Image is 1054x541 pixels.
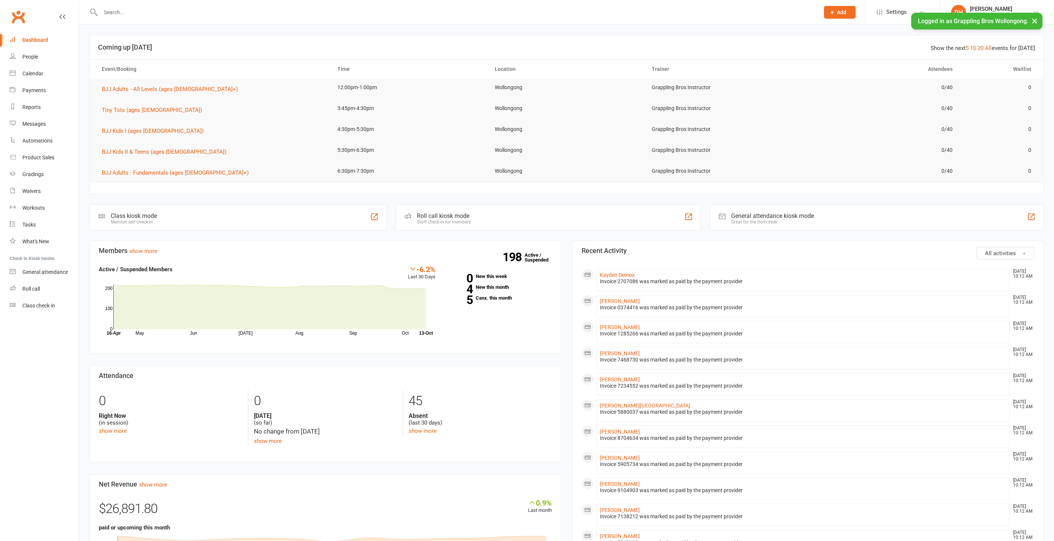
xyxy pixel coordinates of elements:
[1009,478,1034,488] time: [DATE] 10:12 AM
[22,138,53,144] div: Automations
[600,507,640,513] a: [PERSON_NAME]
[645,79,802,96] td: Grappling Bros Instructor
[22,104,41,110] div: Reports
[976,247,1034,260] button: All activities
[22,71,43,76] div: Calendar
[102,168,254,177] button: BJJ Adults - Fundamentals (ages [DEMOGRAPHIC_DATA]+)
[528,498,552,507] div: 0.9%
[99,524,170,531] strong: paid or upcoming this month
[731,219,814,225] div: Great for the front desk
[802,141,960,159] td: 0/40
[10,132,79,149] a: Automations
[582,247,1035,254] h3: Recent Activity
[951,5,966,20] div: DH
[102,148,226,155] span: BJJ Kids II & Teens (ages [DEMOGRAPHIC_DATA])
[731,212,814,219] div: General attendance kiosk mode
[1009,530,1034,540] time: [DATE] 10:12 AM
[802,121,960,138] td: 0/40
[600,357,1007,363] div: Invoice 7468730 was marked as paid by the payment provider
[802,162,960,180] td: 0/40
[22,222,36,228] div: Tasks
[488,121,645,138] td: Wollongong
[447,295,551,300] a: 5Canx. this month
[22,87,46,93] div: Payments
[99,247,552,254] h3: Members
[99,412,242,426] div: (in session)
[409,428,437,434] a: show more
[129,248,157,254] a: show more
[409,390,552,412] div: 45
[488,100,645,117] td: Wollongong
[331,141,488,159] td: 5:30pm-6:30pm
[959,121,1038,138] td: 0
[409,412,552,419] strong: Absent
[22,205,45,211] div: Workouts
[488,162,645,180] td: Wollongong
[254,438,282,444] a: show more
[918,18,1028,25] span: Logged in as Grappling Bros Wollongong.
[1028,13,1041,29] button: ×
[22,303,55,309] div: Class check-in
[1009,400,1034,409] time: [DATE] 10:12 AM
[447,274,551,279] a: 0New this week
[488,60,645,79] th: Location
[331,79,488,96] td: 12:00pm-1:00pm
[331,162,488,180] td: 6:30pm-7:30pm
[254,412,397,419] strong: [DATE]
[10,281,79,297] a: Roll call
[488,141,645,159] td: Wollongong
[645,121,802,138] td: Grappling Bros Instructor
[447,294,473,306] strong: 5
[408,265,435,281] div: Last 30 Days
[102,169,249,176] span: BJJ Adults - Fundamentals (ages [DEMOGRAPHIC_DATA]+)
[447,284,473,295] strong: 4
[22,154,54,160] div: Product Sales
[528,498,552,515] div: Last month
[10,264,79,281] a: General attendance kiosk mode
[22,286,40,292] div: Roll call
[1009,504,1034,514] time: [DATE] 10:12 AM
[331,121,488,138] td: 4:30pm-5:30pm
[1009,426,1034,435] time: [DATE] 10:12 AM
[600,435,1007,441] div: Invoice 8704634 was marked as paid by the payment provider
[1009,347,1034,357] time: [DATE] 10:12 AM
[102,107,202,113] span: Tiny Tots (ages [DEMOGRAPHIC_DATA])
[408,265,435,273] div: -6.2%
[22,121,46,127] div: Messages
[102,106,207,115] button: Tiny Tots (ages [DEMOGRAPHIC_DATA])
[600,403,690,409] a: [PERSON_NAME][GEOGRAPHIC_DATA]
[600,455,640,461] a: [PERSON_NAME]
[99,390,242,412] div: 0
[331,100,488,117] td: 3:45pm-4:30pm
[970,12,1033,19] div: Grappling Bros Wollongong
[600,278,1007,285] div: Invoice 2707086 was marked as paid by the payment provider
[254,390,397,412] div: 0
[111,212,157,219] div: Class kiosk mode
[600,324,640,330] a: [PERSON_NAME]
[22,238,49,244] div: What's New
[10,32,79,49] a: Dashboard
[10,99,79,116] a: Reports
[600,272,635,278] a: Kayden Demos
[139,481,167,488] a: show more
[102,85,243,94] button: BJJ Adults - All Levels (ages [DEMOGRAPHIC_DATA]+)
[10,233,79,250] a: What's New
[525,247,557,268] a: 198Active / Suspended
[102,128,204,134] span: BJJ Kids I (ages [DEMOGRAPHIC_DATA])
[1009,321,1034,331] time: [DATE] 10:12 AM
[600,487,1007,494] div: Invoice 9104903 was marked as paid by the payment provider
[10,49,79,65] a: People
[645,60,802,79] th: Trainer
[959,60,1038,79] th: Waitlist
[99,412,242,419] strong: Right Now
[99,498,552,523] div: $26,891.80
[600,481,640,487] a: [PERSON_NAME]
[254,426,397,437] div: No change from [DATE]
[99,481,552,488] h3: Net Revenue
[10,297,79,314] a: Class kiosk mode
[102,86,238,93] span: BJJ Adults - All Levels (ages [DEMOGRAPHIC_DATA]+)
[10,216,79,233] a: Tasks
[802,100,960,117] td: 0/40
[600,409,1007,415] div: Invoice 5880037 was marked as paid by the payment provider
[645,141,802,159] td: Grappling Bros Instructor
